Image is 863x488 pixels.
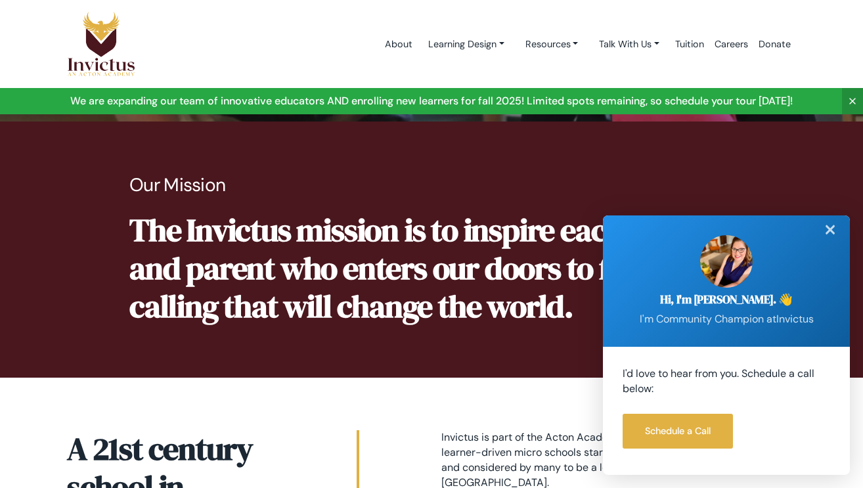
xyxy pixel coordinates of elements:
[776,312,814,326] span: Invictus
[700,235,753,288] img: sarah.jpg
[67,11,135,77] img: Logo
[129,211,734,325] p: The Invictus mission is to inspire each child and parent who enters our doors to find a calling t...
[623,293,830,307] h2: Hi, I'm [PERSON_NAME]. 👋
[753,16,796,72] a: Donate
[588,32,670,56] a: Talk With Us
[709,16,753,72] a: Careers
[418,32,515,56] a: Learning Design
[817,215,843,244] div: ✕
[515,32,589,56] a: Resources
[670,16,709,72] a: Tuition
[380,16,418,72] a: About
[623,312,830,327] p: I'm Community Champion at
[129,174,734,196] p: Our Mission
[623,414,733,449] a: Schedule a Call
[623,366,830,397] p: I'd love to hear from you. Schedule a call below:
